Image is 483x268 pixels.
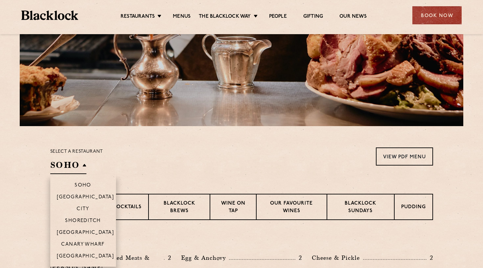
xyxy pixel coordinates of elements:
[57,230,114,236] p: [GEOGRAPHIC_DATA]
[57,194,114,201] p: [GEOGRAPHIC_DATA]
[295,254,302,262] p: 2
[339,13,367,21] a: Our News
[61,242,104,248] p: Canary Wharf
[217,200,249,215] p: Wine on Tap
[412,6,462,24] div: Book Now
[50,147,103,156] p: Select a restaurant
[65,218,101,225] p: Shoreditch
[303,13,323,21] a: Gifting
[165,254,171,262] p: 2
[312,253,363,262] p: Cheese & Pickle
[181,253,229,262] p: Egg & Anchovy
[77,206,89,213] p: City
[426,254,433,262] p: 2
[112,204,142,212] p: Cocktails
[121,13,155,21] a: Restaurants
[263,200,320,215] p: Our favourite wines
[75,183,91,189] p: Soho
[401,204,426,212] p: Pudding
[199,13,251,21] a: The Blacklock Way
[334,200,387,215] p: Blacklock Sundays
[21,11,78,20] img: BL_Textured_Logo-footer-cropped.svg
[50,236,433,245] h3: Pre Chop Bites
[173,13,191,21] a: Menus
[57,254,114,260] p: [GEOGRAPHIC_DATA]
[50,159,86,174] h2: SOHO
[155,200,203,215] p: Blacklock Brews
[376,147,433,166] a: View PDF Menu
[269,13,287,21] a: People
